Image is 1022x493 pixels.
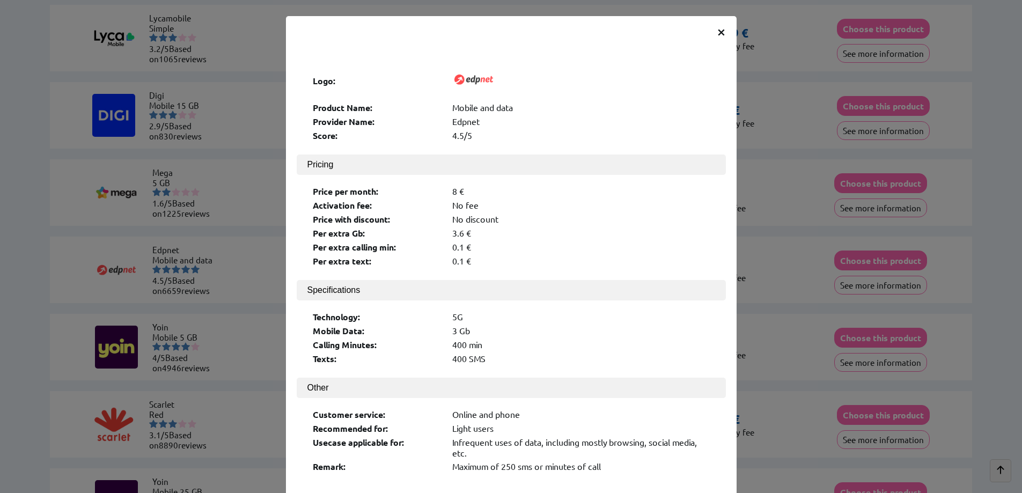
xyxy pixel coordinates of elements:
div: Customer service: [313,409,442,420]
div: 5G [452,311,710,322]
div: Mobile Data: [313,325,442,336]
div: Remark: [313,461,442,472]
div: Texts: [313,353,442,364]
div: Edpnet [452,116,710,127]
div: 0.1 € [452,241,710,253]
div: Per extra Gb: [313,227,442,239]
div: Technology: [313,311,442,322]
div: 400 SMS [452,353,710,364]
div: 8 € [452,186,710,197]
div: Price with discount: [313,214,442,225]
div: No discount [452,214,710,225]
div: Activation fee: [313,200,442,211]
div: Price per month: [313,186,442,197]
div: Score: [313,130,442,141]
img: Logo of Edpnet [452,58,495,101]
div: Calling Minutes: [313,339,442,350]
div: Infrequent uses of data, including mostly browsing, social media, etc. [452,437,710,458]
b: Logo: [313,75,336,86]
div: Mobile and data [452,102,710,113]
button: Specifications [297,280,726,300]
div: Provider Name: [313,116,442,127]
div: No fee [452,200,710,211]
div: Light users [452,423,710,434]
div: 3 Gb [452,325,710,336]
div: 0.1 € [452,255,710,267]
button: Other [297,378,726,398]
div: 400 min [452,339,710,350]
button: Pricing [297,154,726,175]
span: × [717,21,726,41]
div: Per extra text: [313,255,442,267]
div: Product Name: [313,102,442,113]
div: Usecase applicable for: [313,437,442,458]
div: 3.6 € [452,227,710,239]
div: Maximum of 250 sms or minutes of call [452,461,710,472]
div: Recommended for: [313,423,442,434]
div: 4.5/5 [452,130,710,141]
div: Per extra calling min: [313,241,442,253]
div: Online and phone [452,409,710,420]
